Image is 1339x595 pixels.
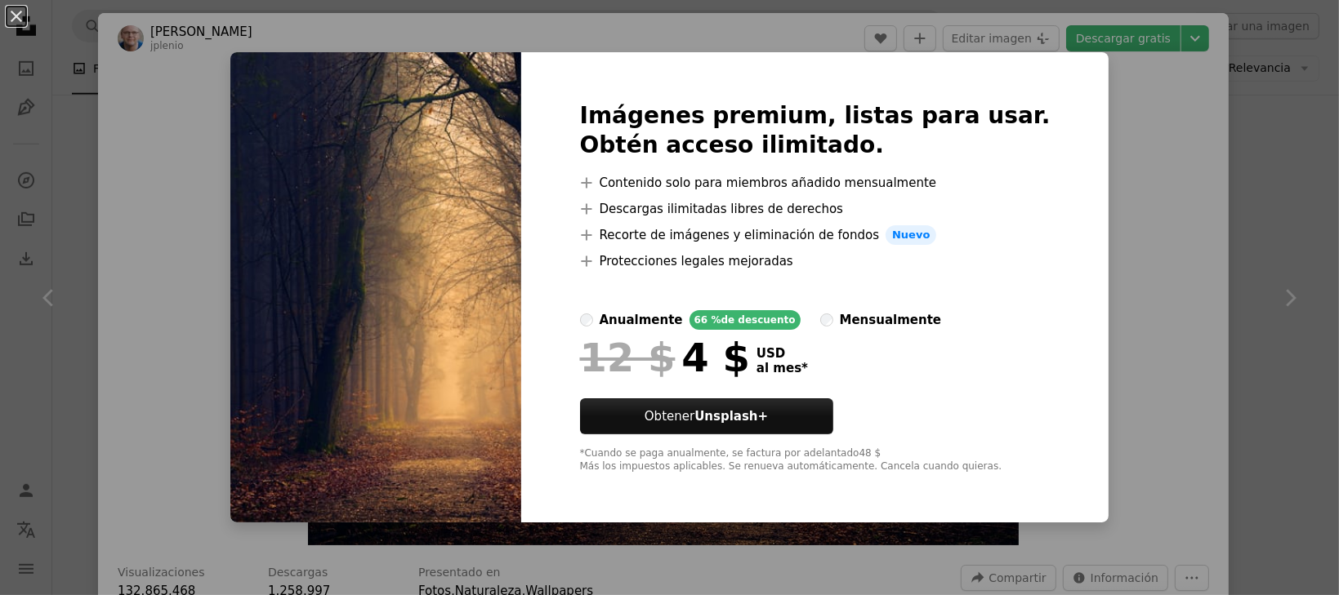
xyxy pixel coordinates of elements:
[690,310,801,330] div: 66 % de descuento
[580,313,593,326] input: anualmente66 %de descuento
[230,52,521,522] img: photo-1500673922987-e212871fec22
[580,199,1051,219] li: Descargas ilimitadas libres de derechos
[580,225,1051,245] li: Recorte de imágenes y eliminación de fondos
[600,310,683,330] div: anualmente
[840,310,941,330] div: mensualmente
[580,336,750,379] div: 4 $
[580,336,676,379] span: 12 $
[694,409,768,424] strong: Unsplash+
[580,173,1051,193] li: Contenido solo para miembros añadido mensualmente
[757,361,808,375] span: al mes *
[886,225,936,245] span: Nuevo
[820,313,833,326] input: mensualmente
[580,251,1051,271] li: Protecciones legales mejoradas
[580,447,1051,473] div: *Cuando se paga anualmente, se factura por adelantado 48 $ Más los impuestos aplicables. Se renue...
[580,101,1051,160] h2: Imágenes premium, listas para usar. Obtén acceso ilimitado.
[580,398,833,434] button: ObtenerUnsplash+
[757,346,808,361] span: USD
